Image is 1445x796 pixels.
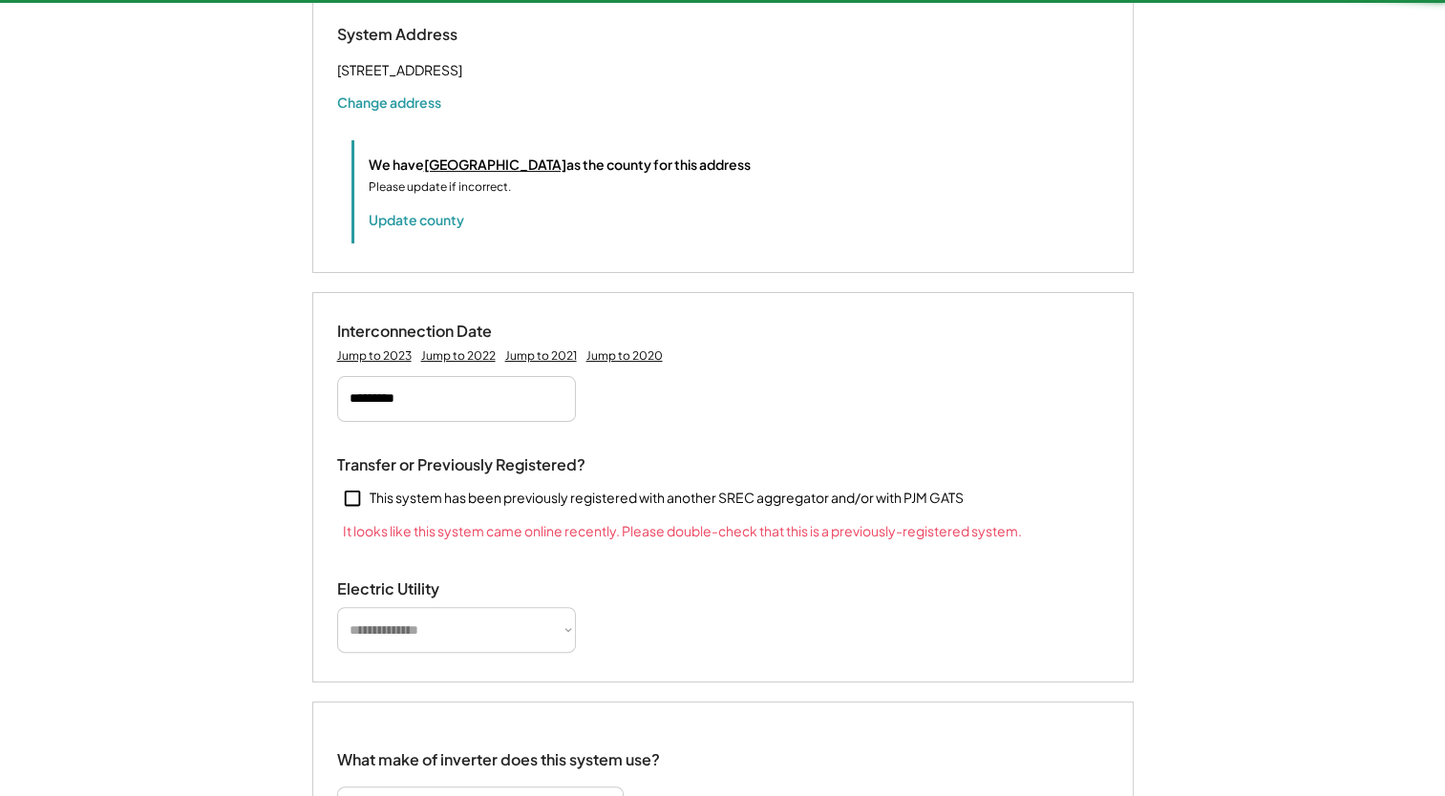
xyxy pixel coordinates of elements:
div: Jump to 2022 [421,348,496,364]
div: Electric Utility [337,579,528,599]
button: Change address [337,93,441,112]
div: It looks like this system came online recently. Please double-check that this is a previously-reg... [337,521,1022,541]
div: We have as the county for this address [369,155,751,175]
button: Update county [369,210,464,229]
div: What make of inverter does this system use? [337,731,660,774]
div: Interconnection Date [337,322,528,342]
div: This system has been previously registered with another SREC aggregator and/or with PJM GATS [370,489,964,508]
div: Jump to 2021 [505,348,577,364]
div: Please update if incorrect. [369,178,511,196]
div: [STREET_ADDRESS] [337,58,462,82]
u: [GEOGRAPHIC_DATA] [424,156,566,173]
div: Jump to 2023 [337,348,412,364]
div: Transfer or Previously Registered? [337,455,585,475]
div: Jump to 2020 [586,348,663,364]
div: System Address [337,25,528,45]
